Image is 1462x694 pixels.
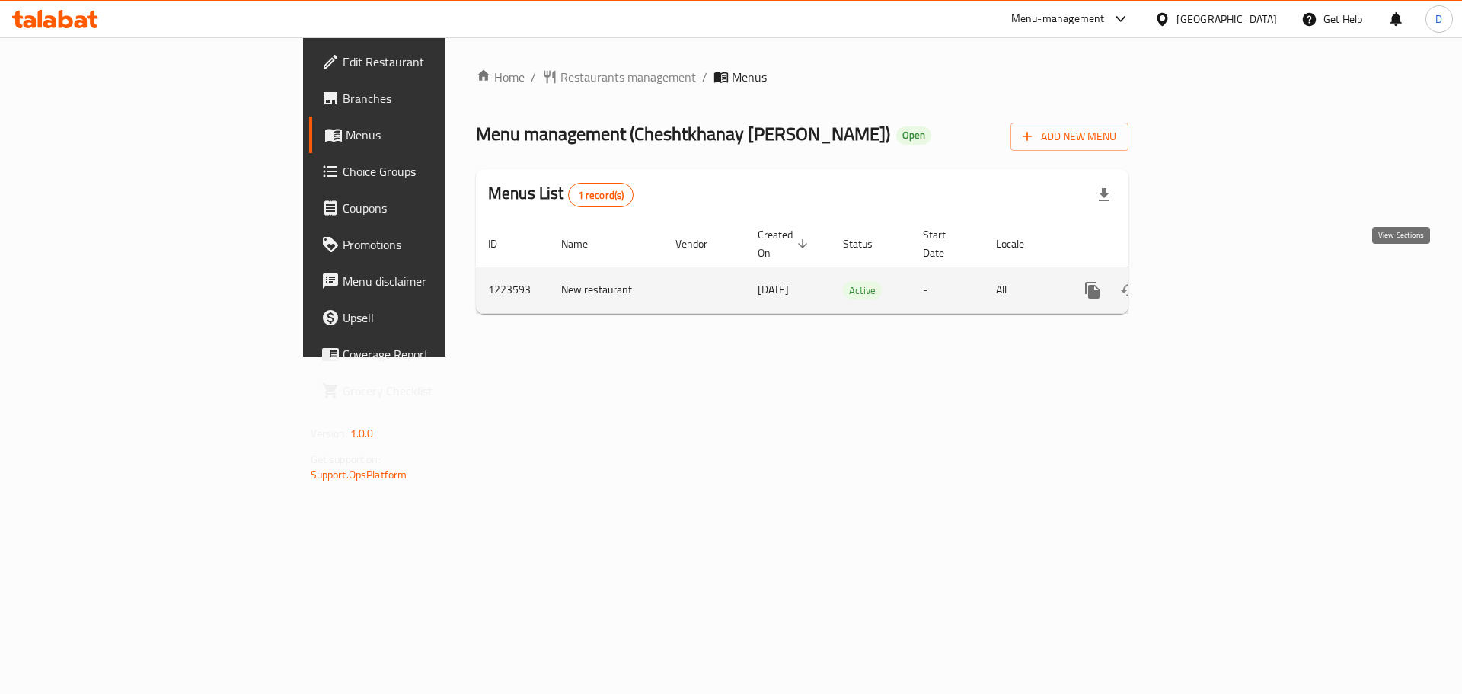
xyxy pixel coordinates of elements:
[311,424,348,443] span: Version:
[309,190,547,226] a: Coupons
[702,68,707,86] li: /
[350,424,374,443] span: 1.0.0
[309,373,547,409] a: Grocery Checklist
[984,267,1062,313] td: All
[758,280,789,299] span: [DATE]
[1435,11,1442,27] span: D
[568,183,634,207] div: Total records count
[343,162,535,181] span: Choice Groups
[476,68,1128,86] nav: breadcrumb
[675,235,727,253] span: Vendor
[758,225,812,262] span: Created On
[843,235,892,253] span: Status
[896,129,931,142] span: Open
[843,282,882,299] span: Active
[488,235,517,253] span: ID
[560,68,696,86] span: Restaurants management
[923,225,966,262] span: Start Date
[732,68,767,86] span: Menus
[309,263,547,299] a: Menu disclaimer
[1176,11,1277,27] div: [GEOGRAPHIC_DATA]
[309,43,547,80] a: Edit Restaurant
[549,267,663,313] td: New restaurant
[1010,123,1128,151] button: Add New Menu
[309,299,547,336] a: Upsell
[569,188,634,203] span: 1 record(s)
[346,126,535,144] span: Menus
[1111,272,1148,309] button: Change Status
[1023,127,1116,146] span: Add New Menu
[343,53,535,71] span: Edit Restaurant
[309,336,547,373] a: Coverage Report
[1011,10,1105,28] div: Menu-management
[343,235,535,254] span: Promotions
[309,226,547,263] a: Promotions
[343,382,535,400] span: Grocery Checklist
[896,126,931,145] div: Open
[311,449,381,469] span: Get support on:
[488,182,634,207] h2: Menus List
[476,117,890,151] span: Menu management ( Cheshtkhanay [PERSON_NAME] )
[476,221,1233,314] table: enhanced table
[311,465,407,485] a: Support.OpsPlatform
[309,117,547,153] a: Menus
[996,235,1044,253] span: Locale
[343,345,535,363] span: Coverage Report
[309,80,547,117] a: Branches
[343,272,535,290] span: Menu disclaimer
[911,267,984,313] td: -
[843,281,882,299] div: Active
[1062,221,1233,267] th: Actions
[542,68,696,86] a: Restaurants management
[1086,177,1122,213] div: Export file
[309,153,547,190] a: Choice Groups
[343,309,535,327] span: Upsell
[1074,272,1111,309] button: more
[561,235,608,253] span: Name
[343,199,535,217] span: Coupons
[343,89,535,107] span: Branches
